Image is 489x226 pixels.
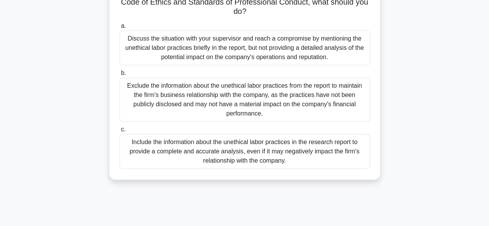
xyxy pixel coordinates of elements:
span: a. [121,22,126,29]
span: b. [121,70,126,76]
div: Discuss the situation with your supervisor and reach a compromise by mentioning the unethical lab... [119,31,370,65]
div: Exclude the information about the unethical labor practices from the report to maintain the firm'... [119,78,370,122]
span: c. [121,126,126,133]
div: Include the information about the unethical labor practices in the research report to provide a c... [119,134,370,169]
